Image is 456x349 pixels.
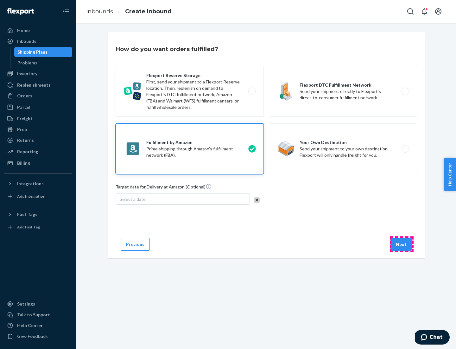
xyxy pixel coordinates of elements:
a: Add Fast Tag [4,222,72,232]
a: Help Center [4,320,72,331]
button: Next [390,238,412,251]
a: Reporting [4,147,72,157]
div: Give Feedback [17,333,48,339]
div: Talk to Support [17,312,50,318]
div: Returns [17,137,34,143]
button: Open notifications [418,5,431,18]
div: Integrations [17,181,44,187]
a: Create Inbound [125,8,172,15]
button: Close Navigation [60,5,72,18]
button: Open account menu [432,5,445,18]
div: Parcel [17,104,30,110]
h3: How do you want orders fulfilled? [116,45,218,53]
a: Settings [4,299,72,309]
div: Inventory [17,70,37,77]
div: Inbounds [17,38,36,44]
a: Add Integration [4,191,72,201]
span: Select a date [120,196,146,202]
a: Prep [4,124,72,135]
div: Freight [17,115,33,122]
button: Open Search Box [404,5,417,18]
button: Fast Tags [4,209,72,220]
div: Reporting [17,148,38,155]
a: Replenishments [4,80,72,90]
button: Give Feedback [4,331,72,341]
img: Flexport logo [7,8,34,15]
div: Settings [17,301,35,307]
button: Integrations [4,179,72,189]
a: Billing [4,158,72,168]
div: Home [17,27,30,34]
button: Talk to Support [4,310,72,320]
a: Orders [4,91,72,101]
a: Freight [4,114,72,124]
div: Billing [17,160,30,166]
div: Add Integration [17,194,45,199]
div: Help Center [17,322,43,329]
div: Prep [17,126,27,133]
a: Home [4,25,72,36]
div: Fast Tags [17,211,37,218]
div: Replenishments [17,82,51,88]
div: Problems [17,60,37,66]
div: Add Fast Tag [17,224,40,230]
a: Inbounds [86,8,113,15]
div: Shipping Plans [17,49,47,55]
a: Returns [4,135,72,145]
button: Previous [121,238,150,251]
a: Shipping Plans [14,47,73,57]
button: Help Center [444,158,456,191]
iframe: Opens a widget where you can chat to one of our agents [415,330,450,346]
div: Orders [17,93,32,99]
a: Inbounds [4,36,72,46]
a: Parcel [4,102,72,112]
a: Inventory [4,69,72,79]
ol: breadcrumbs [81,2,177,21]
a: Problems [14,58,73,68]
span: Target date for Delivery at Amazon (Optional) [116,183,212,193]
